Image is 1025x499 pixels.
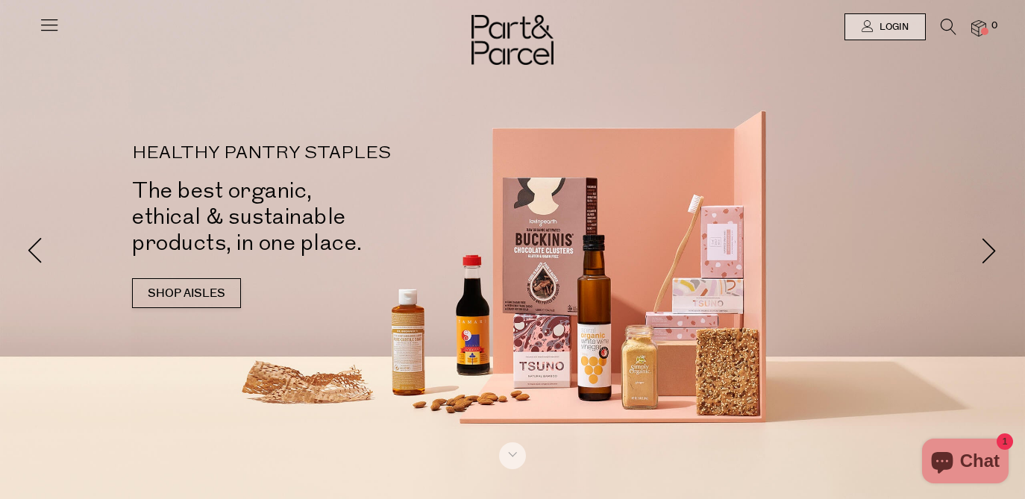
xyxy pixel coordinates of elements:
a: 0 [971,20,986,36]
inbox-online-store-chat: Shopify online store chat [918,439,1013,487]
h2: The best organic, ethical & sustainable products, in one place. [132,178,535,256]
span: 0 [988,19,1001,33]
a: Login [844,13,926,40]
a: SHOP AISLES [132,278,241,308]
img: Part&Parcel [471,15,554,65]
p: HEALTHY PANTRY STAPLES [132,145,535,163]
span: Login [876,21,909,34]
